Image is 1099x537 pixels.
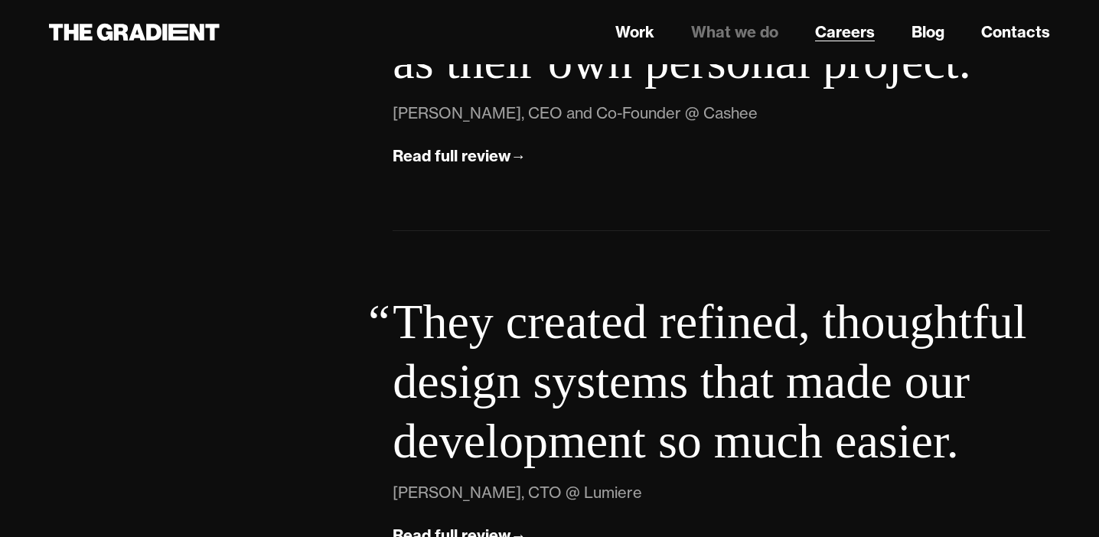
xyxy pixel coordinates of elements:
[393,480,642,505] div: [PERSON_NAME], CTO @ Lumiere
[815,21,875,44] a: Careers
[615,21,654,44] a: Work
[393,146,510,166] div: Read full review
[393,144,526,169] a: Read full review→
[981,21,1050,44] a: Contacts
[393,292,1050,471] blockquote: They created refined, thoughtful design systems that made our development so much easier.
[393,101,758,125] div: [PERSON_NAME], CEO and Co-Founder @ Cashee
[510,146,526,166] div: →
[911,21,944,44] a: Blog
[691,21,778,44] a: What we do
